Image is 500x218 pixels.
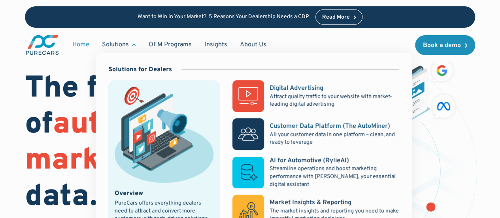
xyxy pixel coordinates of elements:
[25,34,60,56] img: purecars logo
[66,37,96,52] a: Home
[370,57,458,122] img: ads on social media and advertising partners
[270,165,399,188] p: Streamline operations and boost marketing performance with [PERSON_NAME], your essential digital ...
[270,131,399,146] p: All your customer data in one platform – clean, and ready to leverage
[232,156,399,188] a: AI for Automotive (RylieAI)Streamline operations and boost marketing performance with [PERSON_NAM...
[232,80,399,112] a: Digital AdvertisingAttract quality traffic to your website with market-leading digital advertising
[234,37,273,52] a: About Us
[315,9,363,25] a: Read More
[102,40,129,49] div: Solutions
[108,65,172,74] div: Solutions for Dealers
[142,37,198,52] a: OEM Programs
[25,34,60,56] a: main
[25,106,216,180] span: automotive marketing
[415,35,475,55] a: Book a demo
[232,118,399,150] a: Customer Data Platform (The AutoMiner)All your customer data in one platform – clean, and ready t...
[423,42,461,49] div: Book a demo
[270,122,390,131] div: Customer Data Platform (The AutoMiner)
[322,15,350,20] div: Read More
[25,71,240,216] h1: The future of is data.
[270,84,323,93] div: Digital Advertising
[138,14,309,21] p: Want to Win in Your Market? 5 Reasons Your Dealership Needs a CDP
[96,37,142,52] div: Solutions
[198,37,234,52] a: Insights
[270,198,351,207] div: Market Insights & Reporting
[115,87,213,182] img: marketing illustration showing social media channels and campaigns
[270,93,399,108] p: Attract quality traffic to your website with market-leading digital advertising
[115,189,143,198] div: Overview
[270,156,349,165] div: AI for Automotive (RylieAI)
